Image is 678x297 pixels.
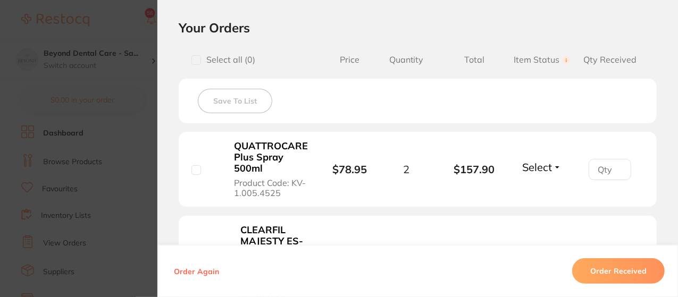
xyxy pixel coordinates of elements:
button: Order Again [171,266,222,276]
button: Save To List [198,89,272,113]
span: Quantity [372,55,440,65]
img: QUATTROCARE Plus Spray 500ml [209,161,223,175]
button: Select [519,160,565,174]
span: Select [522,160,552,174]
span: Product Code: KV-1.005.4525 [234,178,308,198]
button: QUATTROCARE Plus Spray 500ml Product Code: KV-1.005.4525 [231,140,311,198]
button: Order Received [572,258,665,284]
b: $78.95 [332,163,367,176]
b: QUATTROCARE Plus Spray 500ml [234,141,308,174]
span: Qty Received [576,55,644,65]
span: Total [440,55,508,65]
input: Qty [589,159,631,180]
span: 2 [403,163,409,175]
span: Price [327,55,372,65]
b: $157.90 [440,163,508,175]
span: Select all ( 0 ) [201,55,255,65]
h2: Your Orders [179,20,657,36]
span: Item Status [508,55,576,65]
b: CLEARFIL MAJESTY ES-2 A1 Classic PLT Tip 0.25g x 20 [240,225,308,279]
